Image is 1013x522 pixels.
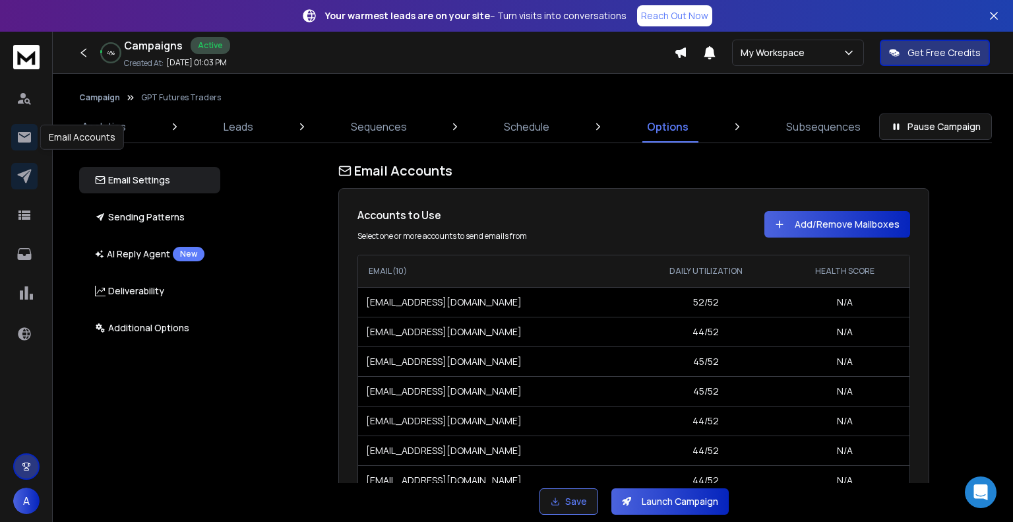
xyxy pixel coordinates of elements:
[79,167,220,193] button: Email Settings
[166,57,227,68] p: [DATE] 01:03 PM
[325,9,627,22] p: – Turn visits into conversations
[74,111,134,143] a: Analytics
[13,45,40,69] img: logo
[965,476,997,508] div: Open Intercom Messenger
[40,125,124,150] div: Email Accounts
[79,92,120,103] button: Campaign
[107,49,115,57] p: 4 %
[786,119,861,135] p: Subsequences
[82,119,126,135] p: Analytics
[637,5,712,26] a: Reach Out Now
[504,119,549,135] p: Schedule
[880,40,990,66] button: Get Free Credits
[741,46,810,59] p: My Workspace
[216,111,261,143] a: Leads
[224,119,253,135] p: Leads
[639,111,696,143] a: Options
[351,119,407,135] p: Sequences
[13,488,40,514] button: A
[641,9,708,22] p: Reach Out Now
[496,111,557,143] a: Schedule
[141,92,221,103] p: GPT Futures Traders
[95,174,170,187] p: Email Settings
[907,46,981,59] p: Get Free Credits
[647,119,689,135] p: Options
[778,111,869,143] a: Subsequences
[338,162,929,180] h1: Email Accounts
[124,38,183,53] h1: Campaigns
[191,37,230,54] div: Active
[325,9,490,22] strong: Your warmest leads are on your site
[343,111,415,143] a: Sequences
[124,58,164,69] p: Created At:
[879,114,992,140] button: Pause Campaign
